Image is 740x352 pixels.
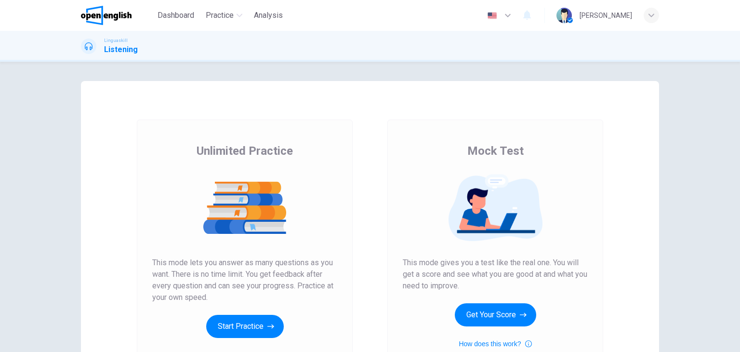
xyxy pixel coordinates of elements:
[459,338,531,350] button: How does this work?
[580,10,632,21] div: [PERSON_NAME]
[81,6,132,25] img: OpenEnglish logo
[158,10,194,21] span: Dashboard
[486,12,498,19] img: en
[104,44,138,55] h1: Listening
[206,315,284,338] button: Start Practice
[81,6,154,25] a: OpenEnglish logo
[197,143,293,159] span: Unlimited Practice
[467,143,524,159] span: Mock Test
[556,8,572,23] img: Profile picture
[206,10,234,21] span: Practice
[455,303,536,326] button: Get Your Score
[403,257,588,292] span: This mode gives you a test like the real one. You will get a score and see what you are good at a...
[250,7,287,24] button: Analysis
[104,37,128,44] span: Linguaskill
[254,10,283,21] span: Analysis
[152,257,337,303] span: This mode lets you answer as many questions as you want. There is no time limit. You get feedback...
[154,7,198,24] button: Dashboard
[202,7,246,24] button: Practice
